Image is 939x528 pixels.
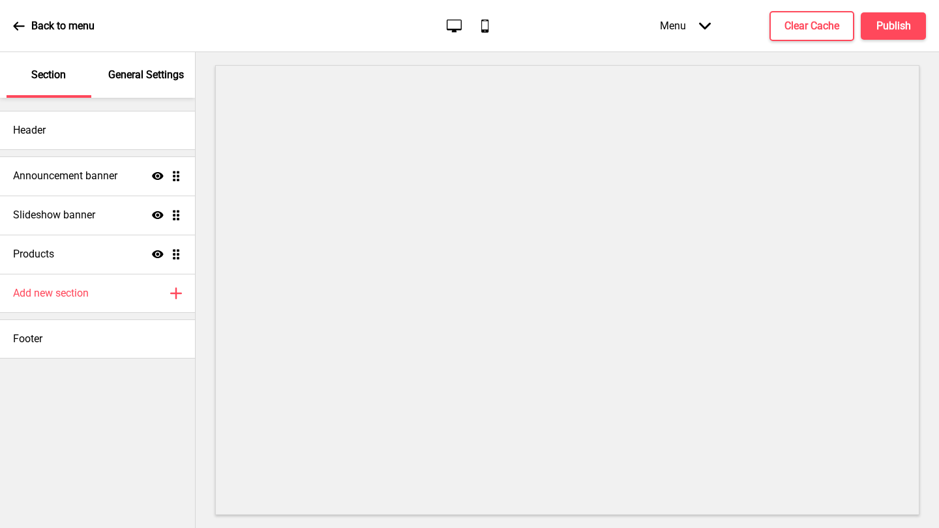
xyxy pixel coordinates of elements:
p: Section [31,68,66,82]
h4: Footer [13,332,42,346]
h4: Publish [876,19,911,33]
h4: Header [13,123,46,138]
h4: Products [13,247,54,261]
div: Menu [647,7,724,45]
p: Back to menu [31,19,95,33]
h4: Slideshow banner [13,208,95,222]
h4: Announcement banner [13,169,117,183]
a: Back to menu [13,8,95,44]
p: General Settings [108,68,184,82]
button: Clear Cache [769,11,854,41]
button: Publish [861,12,926,40]
h4: Add new section [13,286,89,301]
h4: Clear Cache [784,19,839,33]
